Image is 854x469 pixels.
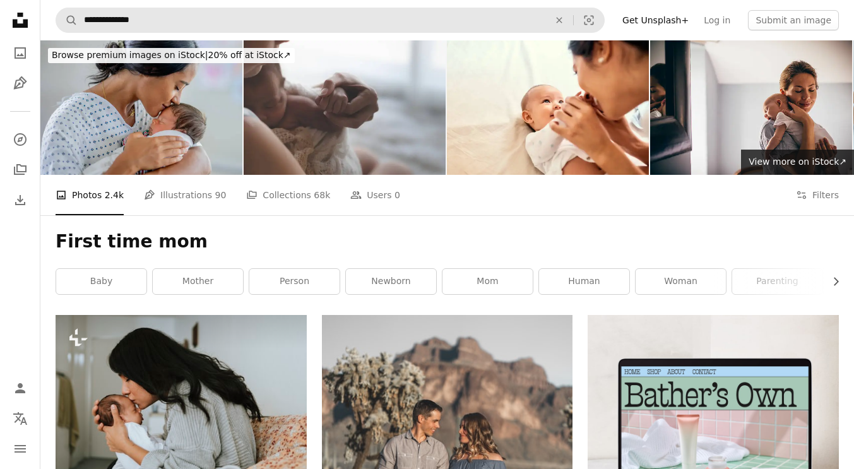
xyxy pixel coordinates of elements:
a: Collections [8,157,33,182]
a: Browse premium images on iStock|20% off at iStock↗ [40,40,302,71]
a: mother [153,269,243,294]
a: human [539,269,629,294]
a: Loving mother kissing her infant baby [56,393,307,404]
span: 0 [394,188,400,202]
a: Explore [8,127,33,152]
button: Submit an image [748,10,839,30]
a: Download History [8,187,33,213]
span: Browse premium images on iStock | [52,50,208,60]
button: Clear [545,8,573,32]
a: person [249,269,340,294]
div: 20% off at iStock ↗ [48,48,295,63]
h1: First time mom [56,230,839,253]
span: 68k [314,188,330,202]
button: Menu [8,436,33,461]
a: Illustrations 90 [144,175,226,215]
img: Close up Mother holding hands Asian female newborn baby and sunlight in the morning. Cute little ... [244,40,446,175]
a: newborn [346,269,436,294]
a: Collections 68k [246,175,330,215]
button: scroll list to the right [824,269,839,294]
a: mom [442,269,533,294]
button: Language [8,406,33,431]
span: View more on iStock ↗ [749,157,846,167]
a: baby [56,269,146,294]
a: Log in [696,10,738,30]
span: 90 [215,188,227,202]
img: Sleeping Newborn [650,40,852,175]
form: Find visuals sitewide [56,8,605,33]
img: Bonding with Baby [40,40,242,175]
button: Search Unsplash [56,8,78,32]
a: Get Unsplash+ [615,10,696,30]
button: Filters [796,175,839,215]
a: woman [636,269,726,294]
button: Visual search [574,8,604,32]
a: View more on iStock↗ [741,150,854,175]
a: parenting [732,269,822,294]
a: Illustrations [8,71,33,96]
a: Home — Unsplash [8,8,33,35]
img: My baby, my blessing [447,40,649,175]
a: Log in / Sign up [8,376,33,401]
a: Photos [8,40,33,66]
a: Users 0 [350,175,400,215]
